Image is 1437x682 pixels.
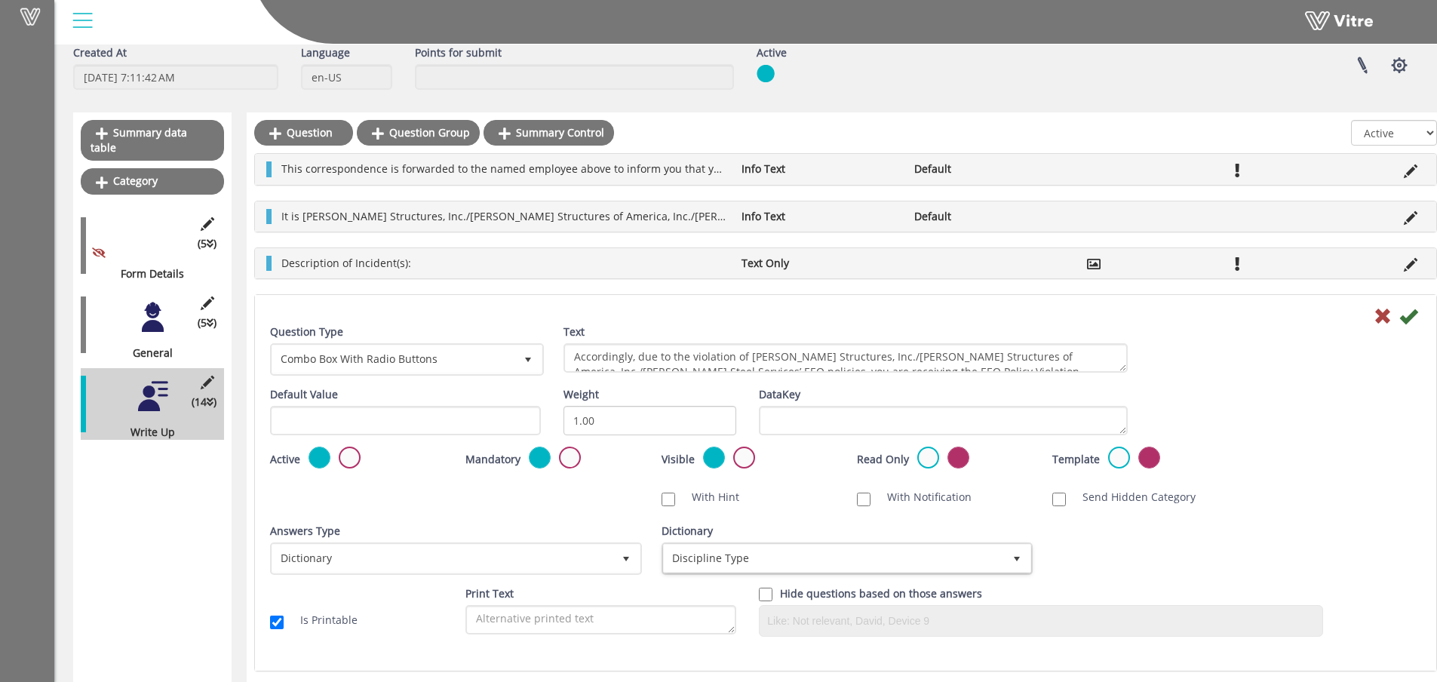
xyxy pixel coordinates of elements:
li: Info Text [734,161,907,177]
label: Visible [662,452,695,467]
label: Answers Type [270,524,340,539]
label: Print Text [465,586,514,601]
label: With Notification [872,490,972,505]
li: Info Text [734,209,907,224]
input: With Hint [662,493,675,506]
span: (14 ) [192,395,216,410]
img: yes [757,64,775,83]
span: (5 ) [198,236,216,251]
div: General [81,346,213,361]
a: Summary Control [484,120,614,146]
label: With Hint [677,490,739,505]
span: select [1003,545,1030,572]
label: Template [1052,452,1100,467]
div: Form Details [81,266,213,281]
label: Send Hidden Category [1067,490,1196,505]
label: Created At [73,45,127,60]
input: Send Hidden Category [1052,493,1066,506]
label: Weight [563,387,599,402]
label: DataKey [759,387,800,402]
input: Is Printable [270,616,284,629]
span: (5 ) [198,315,216,330]
label: Is Printable [285,613,358,628]
a: Summary data table [81,120,224,161]
li: Default [907,209,1079,224]
span: Dictionary [272,545,613,572]
label: Hide questions based on those answers [780,586,982,601]
label: Dictionary [662,524,713,539]
span: Combo Box With Radio Buttons [272,346,514,373]
a: Question [254,120,353,146]
input: Hide question based on answer [759,588,772,601]
label: Question Type [270,324,343,339]
span: select [613,545,640,572]
label: Active [270,452,300,467]
span: select [514,346,542,373]
a: Question Group [357,120,480,146]
label: Text [563,324,585,339]
input: With Notification [857,493,870,506]
a: Category [81,168,224,194]
label: Points for submit [415,45,502,60]
div: Write Up [81,425,213,440]
li: Text Only [734,256,907,271]
input: Like: Not relevant, David, Device 9 [763,610,1319,632]
span: Description of Incident(s): [281,256,411,270]
label: Default Value [270,387,338,402]
label: Language [301,45,350,60]
label: Read Only [857,452,909,467]
label: Active [757,45,787,60]
textarea: Accordingly, due to the violation of [PERSON_NAME] Structures, Inc./[PERSON_NAME] Structures of A... [563,343,1128,373]
label: Mandatory [465,452,520,467]
span: Discipline Type [664,545,1004,572]
li: Default [907,161,1079,177]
